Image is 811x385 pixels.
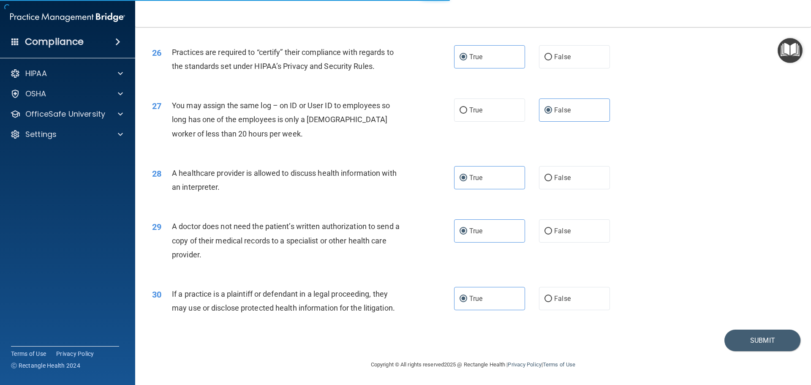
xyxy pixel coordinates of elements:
span: True [469,295,482,303]
span: False [554,174,571,182]
span: True [469,53,482,61]
input: True [460,175,467,181]
a: Privacy Policy [56,350,94,358]
input: True [460,107,467,114]
input: True [460,54,467,60]
input: False [544,296,552,302]
span: 26 [152,48,161,58]
span: A doctor does not need the patient’s written authorization to send a copy of their medical record... [172,222,400,259]
input: True [460,296,467,302]
span: False [554,53,571,61]
span: False [554,295,571,303]
a: OfficeSafe University [10,109,123,119]
a: HIPAA [10,68,123,79]
span: A healthcare provider is allowed to discuss health information with an interpreter. [172,169,397,191]
span: True [469,106,482,114]
span: 28 [152,169,161,179]
span: Practices are required to “certify” their compliance with regards to the standards set under HIPA... [172,48,394,71]
div: Copyright © All rights reserved 2025 @ Rectangle Health | | [319,351,627,378]
span: If a practice is a plaintiff or defendant in a legal proceeding, they may use or disclose protect... [172,289,395,312]
p: Settings [25,129,57,139]
span: 30 [152,289,161,300]
p: OfficeSafe University [25,109,105,119]
span: Ⓒ Rectangle Health 2024 [11,361,80,370]
span: 27 [152,101,161,111]
button: Open Resource Center [778,38,803,63]
input: True [460,228,467,235]
input: False [544,228,552,235]
input: False [544,175,552,181]
img: PMB logo [10,9,125,26]
a: Terms of Use [543,361,575,368]
input: False [544,54,552,60]
button: Submit [724,330,800,351]
span: False [554,227,571,235]
a: Privacy Policy [508,361,541,368]
h4: Compliance [25,36,84,48]
span: True [469,227,482,235]
p: HIPAA [25,68,47,79]
p: OSHA [25,89,46,99]
span: True [469,174,482,182]
a: Terms of Use [11,350,46,358]
span: False [554,106,571,114]
input: False [544,107,552,114]
a: OSHA [10,89,123,99]
span: You may assign the same log – on ID or User ID to employees so long has one of the employees is o... [172,101,390,138]
span: 29 [152,222,161,232]
a: Settings [10,129,123,139]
